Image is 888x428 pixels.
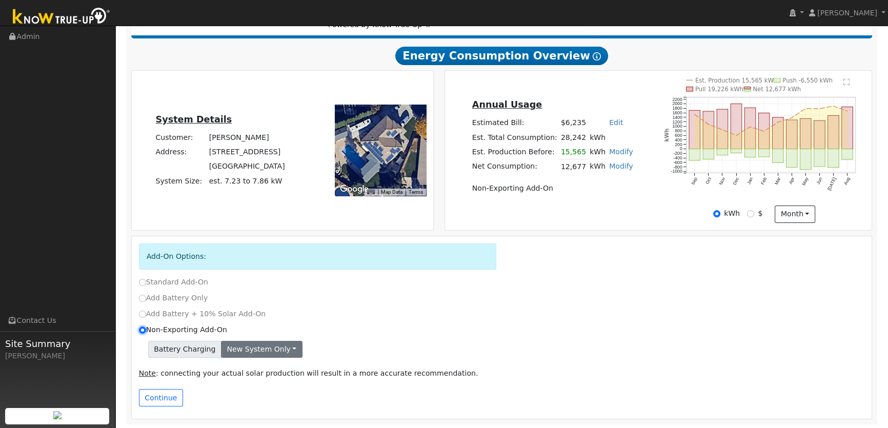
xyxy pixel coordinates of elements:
td: kWh [588,130,635,145]
circle: onclick="" [846,110,848,112]
rect: onclick="" [744,149,756,157]
button: Keyboard shortcuts [367,189,374,196]
span: [PERSON_NAME] [817,9,877,17]
text: May [801,176,809,187]
text: 2000 [672,101,682,106]
td: 12,677 [559,159,588,174]
img: retrieve [53,411,62,419]
rect: onclick="" [758,149,770,157]
img: Google [337,182,371,196]
input: Non-Exporting Add-On [139,327,146,334]
input: Add Battery Only [139,295,146,302]
text: 1600 [672,110,682,115]
rect: onclick="" [772,117,783,149]
text: 2200 [672,97,682,102]
label: $ [758,208,762,219]
circle: onclick="" [763,130,764,132]
text: Oct [704,176,712,185]
span: Site Summary [5,337,110,351]
input: Add Battery + 10% Solar Add-On [139,311,146,318]
rect: onclick="" [772,149,783,163]
td: Non-Exporting Add-On [470,181,635,196]
rect: onclick="" [842,107,853,149]
circle: onclick="" [805,108,806,109]
label: kWh [724,208,740,219]
text: -1000 [671,169,682,174]
td: [PERSON_NAME] [207,131,287,145]
text: -600 [673,160,682,165]
rect: onclick="" [814,120,825,149]
text: kWh [663,129,669,142]
img: Know True-Up [8,6,115,29]
rect: onclick="" [703,149,714,159]
text:  [844,78,851,86]
text: Jan [746,176,754,185]
span: est. 7.23 to 7.86 kW [209,177,282,185]
text: 600 [675,133,682,138]
circle: onclick="" [791,117,792,118]
text: Sep [690,176,698,186]
text: 1800 [672,106,682,111]
rect: onclick="" [717,109,728,149]
td: Est. Total Consumption: [470,130,559,145]
td: System Size: [154,174,207,188]
text: 800 [675,128,682,133]
span: Battery Charging [148,341,221,358]
rect: onclick="" [731,149,742,153]
text: Feb [760,176,768,186]
td: kWh [588,159,608,174]
circle: onclick="" [694,114,695,115]
rect: onclick="" [800,149,812,170]
u: Annual Usage [472,99,542,110]
a: Open this area in Google Maps (opens a new window) [337,182,371,196]
td: Customer: [154,131,207,145]
text: Aug [843,176,851,186]
circle: onclick="" [735,135,737,136]
u: System Details [156,114,232,125]
text: 1000 [672,124,682,129]
text: Push -6,550 kWh [782,77,833,84]
text: Apr [788,176,796,185]
text: -400 [673,155,682,160]
text: Pull 19,226 kWh [695,86,743,93]
rect: onclick="" [786,120,797,149]
rect: onclick="" [828,115,839,149]
text: 1200 [672,119,682,125]
div: Add-On Options: [139,243,496,270]
label: Add Battery + 10% Solar Add-On [139,309,266,319]
td: Estimated Bill: [470,116,559,130]
input: kWh [713,210,720,217]
circle: onclick="" [833,105,834,107]
rect: onclick="" [717,149,728,155]
a: Edit [609,118,623,127]
text: -200 [673,151,682,156]
label: Non-Exporting Add-On [139,324,227,335]
i: Show Help [593,52,601,60]
text: [DATE] [826,176,837,191]
circle: onclick="" [708,124,709,125]
rect: onclick="" [758,113,770,149]
circle: onclick="" [749,126,751,128]
text: 1400 [672,115,682,120]
circle: onclick="" [819,108,820,109]
text: Net 12,677 kWh [753,86,801,93]
button: Continue [139,389,183,406]
a: Terms (opens in new tab) [409,189,423,195]
rect: onclick="" [814,149,825,167]
button: Map Data [381,189,402,196]
circle: onclick="" [721,129,723,130]
u: Note [139,369,156,377]
span: : connecting your actual solar production will result in a more accurate recommendation. [139,369,478,377]
text: Est. Production 15,565 kWh [695,77,778,84]
td: Est. Production Before: [470,145,559,159]
a: Modify [609,148,633,156]
rect: onclick="" [744,108,756,149]
div: [PERSON_NAME] [5,351,110,361]
text: Nov [718,176,726,186]
text: Mar [774,176,781,186]
td: $6,235 [559,116,588,130]
td: System Size [207,174,287,188]
text: Dec [732,176,740,186]
text: -800 [673,165,682,170]
rect: onclick="" [689,149,700,160]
